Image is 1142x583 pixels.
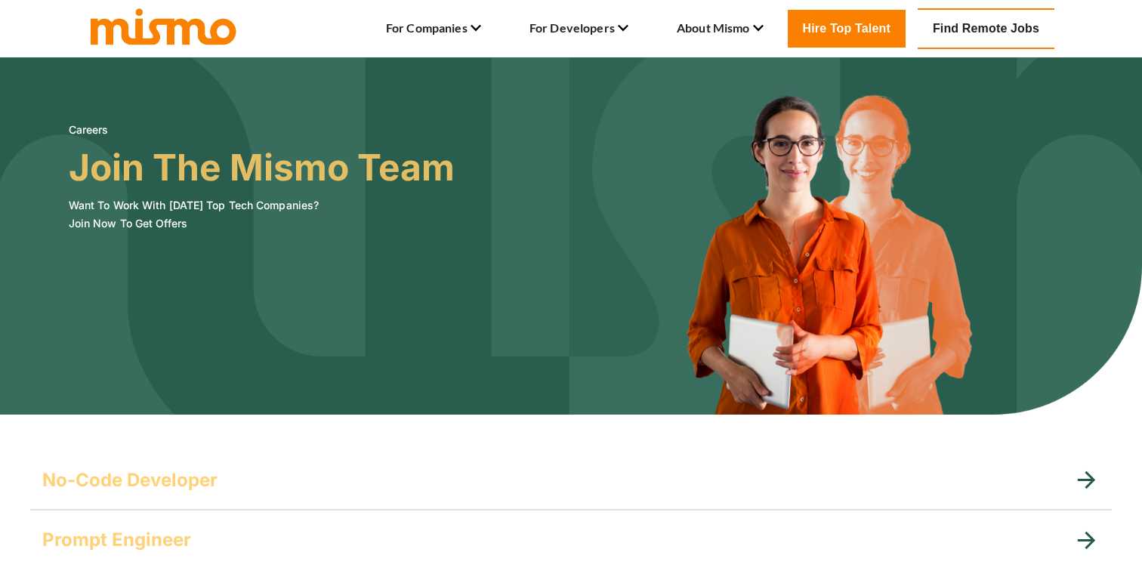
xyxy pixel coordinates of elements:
[42,468,218,492] h5: No-Code Developer
[30,510,1112,570] div: Prompt Engineer
[69,147,455,189] h3: Join The Mismo Team
[69,121,455,139] h6: Careers
[529,16,628,42] li: For Developers
[677,16,764,42] li: About Mismo
[30,450,1112,511] div: No-Code Developer
[918,8,1054,49] a: Find Remote Jobs
[788,10,906,48] a: Hire Top Talent
[42,528,191,552] h5: Prompt Engineer
[69,196,455,233] h6: Want To Work With [DATE] Top Tech Companies? Join Now To Get Offers
[88,5,239,46] img: logo
[386,16,481,42] li: For Companies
